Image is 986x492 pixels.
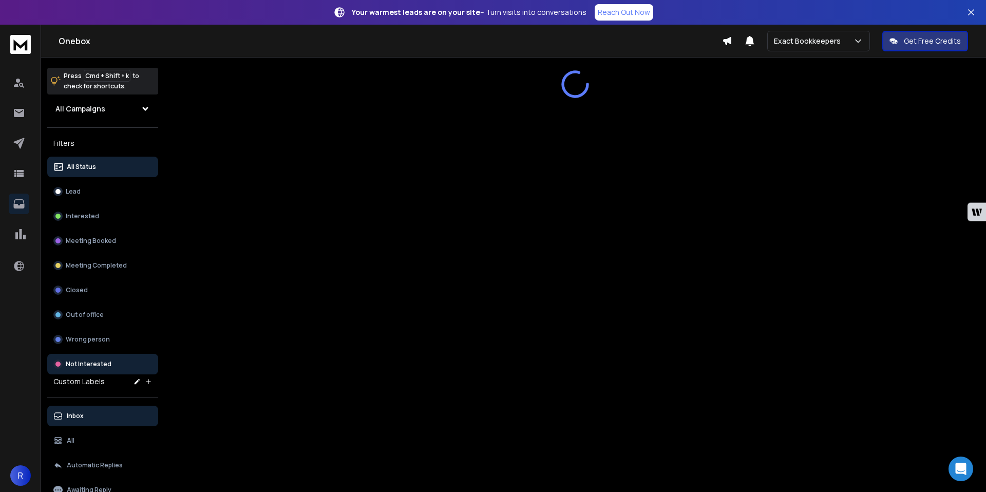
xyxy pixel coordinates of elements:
img: logo [10,35,31,54]
p: Press to check for shortcuts. [64,71,139,91]
button: Out of office [47,305,158,325]
button: All Status [47,157,158,177]
p: Not Interested [66,360,111,368]
p: Get Free Credits [904,36,961,46]
button: Inbox [47,406,158,426]
h1: All Campaigns [55,104,105,114]
button: All [47,430,158,451]
button: Get Free Credits [882,31,968,51]
div: Open Intercom Messenger [949,457,973,481]
button: Wrong person [47,329,158,350]
p: Out of office [66,311,104,319]
button: Meeting Completed [47,255,158,276]
button: R [10,465,31,486]
p: Interested [66,212,99,220]
p: Meeting Booked [66,237,116,245]
button: All Campaigns [47,99,158,119]
button: Interested [47,206,158,226]
a: Reach Out Now [595,4,653,21]
p: Lead [66,187,81,196]
h3: Custom Labels [53,376,105,387]
p: Reach Out Now [598,7,650,17]
button: Not Interested [47,354,158,374]
p: Meeting Completed [66,261,127,270]
p: Automatic Replies [67,461,123,469]
p: All [67,437,74,445]
p: Wrong person [66,335,110,344]
p: Inbox [67,412,84,420]
strong: Your warmest leads are on your site [352,7,480,17]
p: All Status [67,163,96,171]
span: Cmd + Shift + k [84,70,130,82]
button: Closed [47,280,158,300]
p: – Turn visits into conversations [352,7,586,17]
button: Automatic Replies [47,455,158,476]
button: Meeting Booked [47,231,158,251]
h1: Onebox [59,35,722,47]
p: Exact Bookkeepers [774,36,845,46]
h3: Filters [47,136,158,150]
button: Lead [47,181,158,202]
p: Closed [66,286,88,294]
